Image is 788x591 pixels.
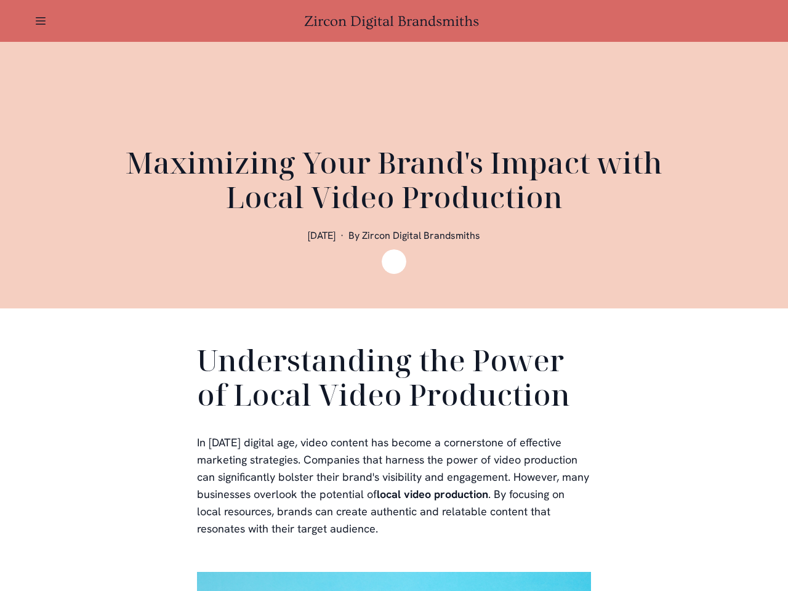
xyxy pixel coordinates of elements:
[308,229,336,242] span: [DATE]
[348,229,480,242] span: By Zircon Digital Brandsmiths
[197,434,591,537] p: In [DATE] digital age, video content has become a cornerstone of effective marketing strategies. ...
[197,343,591,417] h2: Understanding the Power of Local Video Production
[377,487,488,501] b: local video production
[340,229,344,242] span: ·
[382,249,406,274] img: Zircon Digital Brandsmiths
[304,13,484,30] a: Zircon Digital Brandsmiths
[98,145,689,214] h1: Maximizing Your Brand's Impact with Local Video Production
